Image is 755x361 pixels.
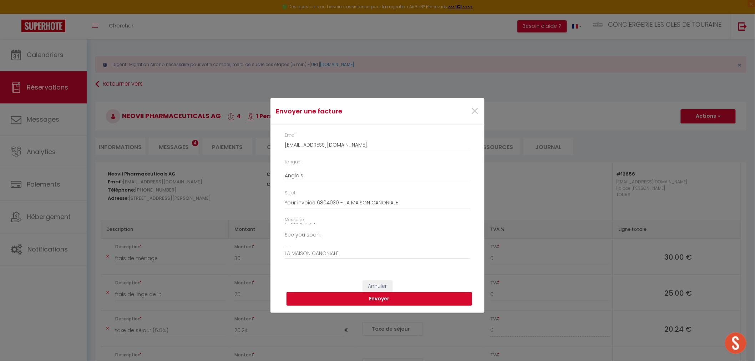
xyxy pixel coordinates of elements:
button: Envoyer [287,292,472,306]
label: Sujet [285,190,295,197]
label: Email [285,132,297,139]
label: Message [285,217,304,223]
h4: Envoyer une facture [276,106,408,116]
label: Langue [285,159,300,166]
div: Ouvrir le chat [725,332,746,354]
button: Annuler [363,280,392,293]
span: × [470,101,479,122]
button: Close [470,104,479,119]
